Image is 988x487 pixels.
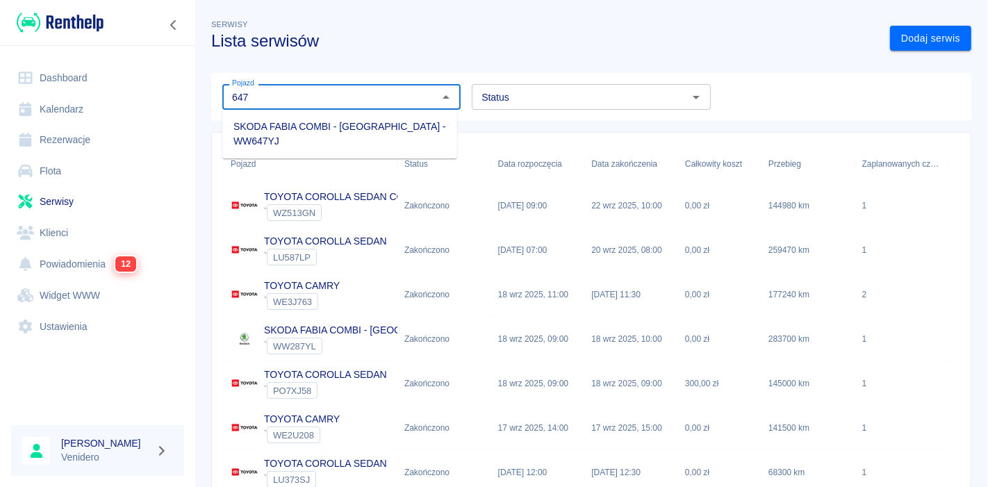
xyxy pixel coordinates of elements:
p: [DATE] 07:00 [498,244,547,256]
a: Powiadomienia12 [11,248,184,280]
div: Przebieg [768,145,801,183]
p: TOYOTA CAMRY [264,279,340,293]
p: Venidero [61,450,150,465]
div: ` [264,204,547,221]
div: 0,00 zł [678,228,761,272]
div: ` [264,249,387,265]
div: Data zakończenia [591,145,657,183]
div: 1 [862,244,867,256]
li: SKODA FABIA COMBI - [GEOGRAPHIC_DATA] - WW647YJ [222,115,457,153]
div: Zakończono [404,422,450,434]
h6: [PERSON_NAME] [61,436,150,450]
div: ` [264,427,340,443]
img: Image [231,281,258,308]
p: TOYOTA COROLLA SEDAN [264,234,387,249]
p: [DATE] 12:00 [498,466,547,479]
p: 18 wrz 2025, 11:00 [498,288,568,301]
div: 283700 km [761,317,855,361]
span: LU373SJ [267,474,315,485]
label: Pojazd [232,78,254,88]
div: Zaplanowanych czynności [855,145,949,183]
p: 18 wrz 2025, 09:00 [498,333,568,345]
p: 18 wrz 2025, 10:00 [591,333,661,345]
div: ` [264,382,387,399]
a: Dodaj serwis [890,26,971,51]
div: Zakończono [404,244,450,256]
p: 18 wrz 2025, 09:00 [498,377,568,390]
div: 144980 km [761,183,855,228]
div: 0,00 zł [678,406,761,450]
p: 18 wrz 2025, 09:00 [591,377,661,390]
div: Zaplanowanych czynności [862,145,942,183]
div: Zakończono [404,333,450,345]
div: Zakończono [404,377,450,390]
div: 0,00 zł [678,317,761,361]
p: TOYOTA COROLLA SEDAN [264,456,387,471]
img: Renthelp logo [17,11,104,34]
p: [DATE] 11:30 [591,288,641,301]
a: Kalendarz [11,94,184,125]
div: 2 [862,288,867,301]
div: Data zakończenia [584,145,678,183]
span: WE2U208 [267,430,320,440]
span: 12 [115,256,136,272]
div: Data rozpoczęcia [491,145,585,183]
img: Image [231,325,258,353]
span: WZ513GN [267,208,321,218]
div: Zakończono [404,288,450,301]
div: 1 [862,333,867,345]
span: Serwisy [211,20,248,28]
div: 1 [862,422,867,434]
p: 17 wrz 2025, 15:00 [591,422,661,434]
button: Otwórz [686,88,706,107]
div: 1 [862,377,867,390]
p: SKODA FABIA COMBI - [GEOGRAPHIC_DATA] [264,323,470,338]
a: Klienci [11,217,184,249]
span: LU587LP [267,252,316,263]
div: Status [404,145,428,183]
img: Image [231,370,258,397]
p: TOYOTA CAMRY [264,412,340,427]
div: ` [264,338,470,354]
a: Dashboard [11,63,184,94]
div: Pojazd [231,145,256,183]
a: Ustawienia [11,311,184,342]
h3: Lista serwisów [211,31,879,51]
div: Przebieg [761,145,855,183]
img: Image [231,236,258,264]
p: [DATE] 09:00 [498,199,547,212]
a: Rezerwacje [11,124,184,156]
div: 0,00 zł [678,272,761,317]
p: 22 wrz 2025, 10:00 [591,199,661,212]
div: Całkowity koszt [678,145,761,183]
p: 20 wrz 2025, 08:00 [591,244,661,256]
p: TOYOTA COROLLA SEDAN [264,368,387,382]
div: 177240 km [761,272,855,317]
div: Zakończono [404,466,450,479]
button: Zwiń nawigację [163,16,184,34]
a: Renthelp logo [11,11,104,34]
img: Image [231,459,258,486]
div: 0,00 zł [678,183,761,228]
p: [DATE] 12:30 [591,466,641,479]
div: Pojazd [224,145,397,183]
div: Całkowity koszt [685,145,742,183]
div: Status [397,145,491,183]
p: TOYOTA COROLLA SEDAN COMFORT - [GEOGRAPHIC_DATA] [264,190,547,204]
div: 1 [862,199,867,212]
button: Zamknij [436,88,456,107]
div: ` [264,293,340,310]
div: 145000 km [761,361,855,406]
span: WW287YL [267,341,322,352]
img: Image [231,414,258,442]
p: 17 wrz 2025, 14:00 [498,422,568,434]
img: Image [231,192,258,220]
a: Widget WWW [11,280,184,311]
a: Serwisy [11,186,184,217]
span: PO7XJ58 [267,386,317,396]
span: WE3J763 [267,297,318,307]
div: 141500 km [761,406,855,450]
div: 300,00 zł [678,361,761,406]
a: Flota [11,156,184,187]
div: Data rozpoczęcia [498,145,562,183]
